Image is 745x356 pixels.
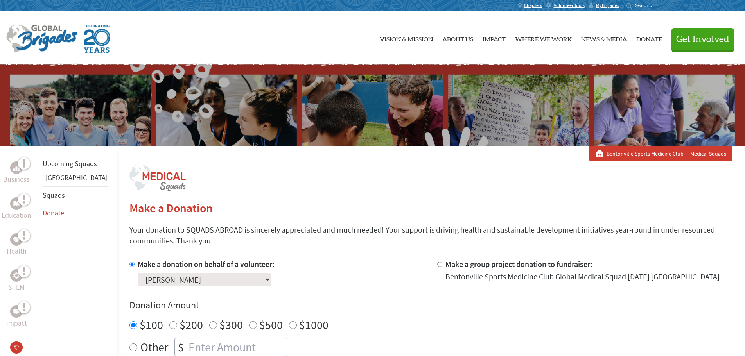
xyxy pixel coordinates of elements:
[483,18,506,58] a: Impact
[140,317,163,332] label: $100
[13,272,20,279] img: STEM
[129,224,732,246] p: Your donation to SQUADS ABROAD is sincerely appreciated and much needed! Your support is driving ...
[3,161,30,185] a: BusinessBusiness
[554,2,585,9] span: Volunteer Tools
[8,269,25,293] a: STEMSTEM
[43,208,64,217] a: Donate
[10,305,23,318] div: Impact
[13,165,20,171] img: Business
[129,299,732,311] h4: Donation Amount
[46,173,108,182] a: [GEOGRAPHIC_DATA]
[175,338,187,356] div: $
[13,237,20,242] img: Health
[3,174,30,185] p: Business
[259,317,283,332] label: $500
[43,204,108,222] li: Donate
[7,246,27,257] p: Health
[138,259,275,269] label: Make a donation on behalf of a volunteer:
[10,161,23,174] div: Business
[10,341,23,354] div: Medical
[129,201,732,215] h2: Make a Donation
[8,282,25,293] p: STEM
[442,18,473,58] a: About Us
[43,172,108,186] li: Greece
[7,233,27,257] a: HealthHealth
[2,197,31,221] a: EducationEducation
[43,159,97,168] a: Upcoming Squads
[6,305,27,329] a: ImpactImpact
[84,25,110,53] img: Global Brigades Celebrating 20 Years
[6,25,77,53] img: Global Brigades Logo
[129,165,186,191] img: logo-medical-squads.png
[13,309,20,314] img: Impact
[515,18,572,58] a: Where We Work
[13,344,20,351] img: Medical
[10,233,23,246] div: Health
[380,18,433,58] a: Vision & Mission
[43,186,108,204] li: Squads
[445,271,720,282] div: Bentonville Sports Medicine Club Global Medical Squad [DATE] [GEOGRAPHIC_DATA]
[299,317,329,332] label: $1000
[140,338,168,356] label: Other
[445,259,592,269] label: Make a group project donation to fundraiser:
[596,2,619,9] span: MyBrigades
[180,317,203,332] label: $200
[581,18,627,58] a: News & Media
[596,150,726,157] div: Medical Squads
[13,201,20,206] img: Education
[671,28,734,50] button: Get Involved
[10,269,23,282] div: STEM
[219,317,243,332] label: $300
[635,2,657,8] input: Search...
[524,2,542,9] span: Chapters
[6,318,27,329] p: Impact
[43,191,65,200] a: Squads
[2,210,31,221] p: Education
[43,155,108,172] li: Upcoming Squads
[187,338,287,356] input: Enter Amount
[10,197,23,210] div: Education
[607,150,687,157] a: Bentonville Sports Medicine Club
[676,35,729,44] span: Get Involved
[636,18,662,58] a: Donate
